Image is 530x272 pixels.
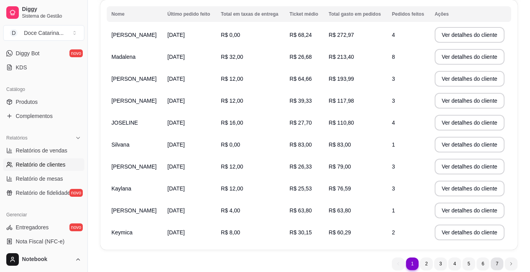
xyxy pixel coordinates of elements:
span: Relatórios de vendas [16,147,67,154]
a: Complementos [3,110,84,122]
span: R$ 213,40 [329,54,354,60]
span: R$ 12,00 [221,76,243,82]
a: Relatório de clientes [3,158,84,171]
span: Relatórios [6,135,27,141]
th: Nome [107,6,163,22]
span: Complementos [16,112,53,120]
span: R$ 63,80 [329,207,351,214]
span: [PERSON_NAME] [111,98,157,104]
span: Kaylana [111,185,131,192]
div: Catálogo [3,83,84,96]
span: [DATE] [168,207,185,214]
li: pagination item 7 [491,257,503,270]
button: Ver detalhes do cliente [435,93,505,109]
span: R$ 39,33 [290,98,312,104]
th: Total em taxas de entrega [216,6,285,22]
span: 3 [392,185,395,192]
a: Diggy Botnovo [3,47,84,60]
li: pagination item 5 [463,257,475,270]
a: Relatórios de vendas [3,144,84,157]
span: [PERSON_NAME] [111,76,157,82]
span: Relatório de mesas [16,175,63,183]
li: pagination item 6 [477,257,489,270]
span: R$ 79,00 [329,163,351,170]
li: pagination item 3 [434,257,447,270]
span: Relatório de clientes [16,161,66,169]
span: Notebook [22,256,72,263]
span: Diggy [22,6,81,13]
span: [DATE] [168,120,185,126]
span: 4 [392,32,395,38]
button: Ver detalhes do cliente [435,203,505,218]
span: R$ 26,33 [290,163,312,170]
span: R$ 68,24 [290,32,312,38]
a: Produtos [3,96,84,108]
span: Sistema de Gestão [22,13,81,19]
button: Ver detalhes do cliente [435,225,505,240]
span: R$ 64,66 [290,76,312,82]
button: Ver detalhes do cliente [435,49,505,65]
a: Entregadoresnovo [3,221,84,234]
span: R$ 12,00 [221,185,243,192]
span: Madalena [111,54,136,60]
span: Entregadores [16,223,49,231]
span: 1 [392,207,395,214]
span: [PERSON_NAME] [111,32,157,38]
span: R$ 193,99 [329,76,354,82]
span: R$ 30,15 [290,229,312,236]
span: 3 [392,163,395,170]
span: Relatório de fidelidade [16,189,70,197]
span: [DATE] [168,185,185,192]
span: [DATE] [168,32,185,38]
span: [DATE] [168,76,185,82]
span: [PERSON_NAME] [111,163,157,170]
button: Notebook [3,250,84,269]
span: Nota Fiscal (NFC-e) [16,238,64,245]
span: R$ 117,98 [329,98,354,104]
button: Ver detalhes do cliente [435,181,505,196]
button: Select a team [3,25,84,41]
span: R$ 83,00 [290,141,312,148]
span: R$ 272,97 [329,32,354,38]
a: Relatório de mesas [3,172,84,185]
button: Ver detalhes do cliente [435,27,505,43]
span: [DATE] [168,163,185,170]
span: [DATE] [168,141,185,148]
span: Produtos [16,98,38,106]
span: 2 [392,229,395,236]
span: KDS [16,63,27,71]
th: Ticket médio [285,6,324,22]
li: next page button [505,257,517,270]
span: [DATE] [168,54,185,60]
span: R$ 4,00 [221,207,240,214]
span: 3 [392,98,395,104]
span: R$ 16,00 [221,120,243,126]
button: Ver detalhes do cliente [435,115,505,131]
a: Nota Fiscal (NFC-e) [3,235,84,248]
span: Diggy Bot [16,49,40,57]
span: R$ 32,00 [221,54,243,60]
a: KDS [3,61,84,74]
span: Silvana [111,141,129,148]
span: [DATE] [168,98,185,104]
button: Ver detalhes do cliente [435,137,505,152]
span: 8 [392,54,395,60]
li: pagination item 4 [448,257,461,270]
span: R$ 12,00 [221,163,243,170]
div: Gerenciar [3,209,84,221]
span: [PERSON_NAME] [111,207,157,214]
th: Pedidos feitos [387,6,430,22]
span: R$ 60,29 [329,229,351,236]
div: Doce Catarina ... [24,29,64,37]
span: R$ 76,59 [329,185,351,192]
span: 4 [392,120,395,126]
span: D [10,29,18,37]
span: R$ 27,70 [290,120,312,126]
span: R$ 110,80 [329,120,354,126]
th: Ações [430,6,511,22]
span: R$ 0,00 [221,32,240,38]
a: DiggySistema de Gestão [3,3,84,22]
span: R$ 63,80 [290,207,312,214]
span: R$ 0,00 [221,141,240,148]
span: JOSELINE [111,120,138,126]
